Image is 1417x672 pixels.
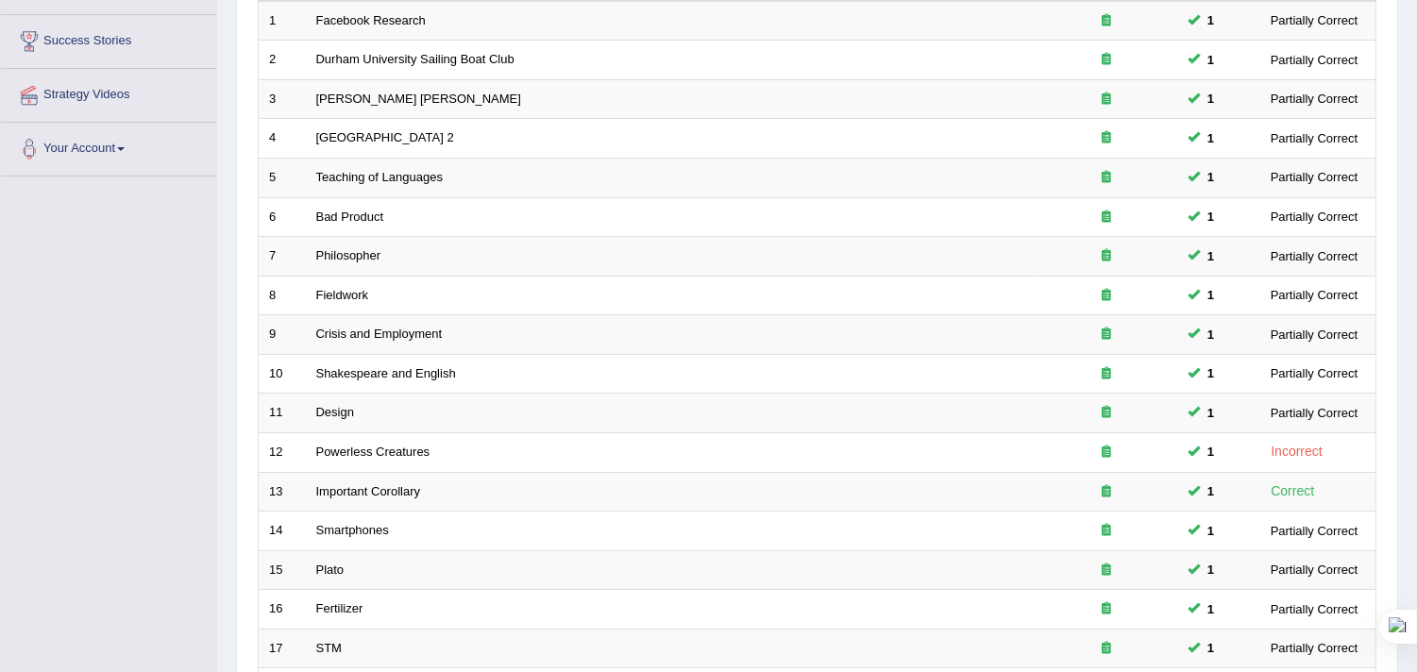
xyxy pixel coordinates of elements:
[316,523,389,537] a: Smartphones
[1263,480,1323,502] div: Correct
[1200,599,1222,619] span: You can still take this question
[259,276,306,315] td: 8
[1263,599,1365,619] div: Partially Correct
[1263,207,1365,227] div: Partially Correct
[1263,89,1365,109] div: Partially Correct
[1046,483,1167,501] div: Exam occurring question
[1046,51,1167,69] div: Exam occurring question
[316,210,384,224] a: Bad Product
[316,52,515,66] a: Durham University Sailing Boat Club
[316,484,421,498] a: Important Corollary
[1200,403,1222,423] span: You can still take this question
[259,159,306,198] td: 5
[316,327,443,341] a: Crisis and Employment
[259,79,306,119] td: 3
[1046,404,1167,422] div: Exam occurring question
[316,170,443,184] a: Teaching of Languages
[1263,560,1365,580] div: Partially Correct
[1046,522,1167,540] div: Exam occurring question
[1046,365,1167,383] div: Exam occurring question
[1046,12,1167,30] div: Exam occurring question
[1046,129,1167,147] div: Exam occurring question
[259,1,306,41] td: 1
[1263,10,1365,30] div: Partially Correct
[259,472,306,512] td: 13
[259,41,306,80] td: 2
[1200,128,1222,148] span: You can still take this question
[316,563,345,577] a: Plato
[1200,246,1222,266] span: You can still take this question
[259,354,306,394] td: 10
[1046,169,1167,187] div: Exam occurring question
[1263,285,1365,305] div: Partially Correct
[1200,638,1222,658] span: You can still take this question
[1200,521,1222,541] span: You can still take this question
[1263,441,1330,462] div: Incorrect
[259,315,306,355] td: 9
[1,15,216,62] a: Success Stories
[259,590,306,630] td: 16
[316,366,456,380] a: Shakespeare and English
[1263,246,1365,266] div: Partially Correct
[316,601,363,615] a: Fertilizer
[1200,325,1222,344] span: You can still take this question
[1,69,216,116] a: Strategy Videos
[1046,209,1167,227] div: Exam occurring question
[1200,285,1222,305] span: You can still take this question
[1200,50,1222,70] span: You can still take this question
[259,197,306,237] td: 6
[1200,442,1222,462] span: You can still take this question
[1263,363,1365,383] div: Partially Correct
[1263,521,1365,541] div: Partially Correct
[1046,91,1167,109] div: Exam occurring question
[1200,560,1222,580] span: You can still take this question
[316,248,381,262] a: Philosopher
[259,629,306,668] td: 17
[1200,89,1222,109] span: You can still take this question
[1263,167,1365,187] div: Partially Correct
[316,13,426,27] a: Facebook Research
[1263,325,1365,344] div: Partially Correct
[1200,207,1222,227] span: You can still take this question
[316,405,354,419] a: Design
[1200,10,1222,30] span: You can still take this question
[259,550,306,590] td: 15
[1046,444,1167,462] div: Exam occurring question
[259,512,306,551] td: 14
[259,432,306,472] td: 12
[1046,562,1167,580] div: Exam occurring question
[316,130,454,144] a: [GEOGRAPHIC_DATA] 2
[316,288,369,302] a: Fieldwork
[1046,247,1167,265] div: Exam occurring question
[1200,363,1222,383] span: You can still take this question
[259,119,306,159] td: 4
[259,394,306,433] td: 11
[1,123,216,170] a: Your Account
[1263,403,1365,423] div: Partially Correct
[1263,128,1365,148] div: Partially Correct
[1046,640,1167,658] div: Exam occurring question
[1046,326,1167,344] div: Exam occurring question
[1046,287,1167,305] div: Exam occurring question
[1200,167,1222,187] span: You can still take this question
[1046,600,1167,618] div: Exam occurring question
[1263,638,1365,658] div: Partially Correct
[259,237,306,277] td: 7
[316,445,430,459] a: Powerless Creatures
[1200,481,1222,501] span: You can still take this question
[316,641,342,655] a: STM
[316,92,521,106] a: [PERSON_NAME] [PERSON_NAME]
[1263,50,1365,70] div: Partially Correct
